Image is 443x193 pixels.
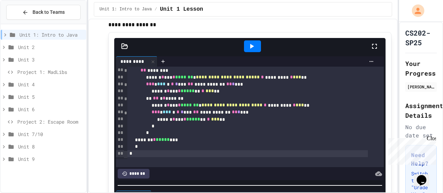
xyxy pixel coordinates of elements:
div: My Account [405,3,426,19]
span: Unit 1: Intro to Java [100,7,152,12]
span: Unit 6 [18,106,83,113]
span: Unit 1: Intro to Java [19,31,83,38]
button: Back to Teams [6,5,81,20]
span: Project 1: MadLibs [17,68,83,76]
iframe: chat widget [414,165,436,186]
span: Project 2: Escape Room [17,118,83,125]
span: Unit 8 [18,143,83,150]
span: Unit 5 [18,93,83,100]
h2: Your Progress [405,59,437,78]
div: No due date set [405,123,437,139]
span: / [155,7,157,12]
div: Chat with us now!Close [3,3,48,44]
span: Unit 1 Lesson [160,5,203,13]
iframe: chat widget [386,135,436,165]
h2: Assignment Details [405,101,437,120]
span: Unit 9 [18,155,83,163]
span: Unit 7/10 [18,131,83,138]
div: [PERSON_NAME] [407,84,435,90]
span: Unit 2 [18,44,83,51]
span: Unit 4 [18,81,83,88]
span: Back to Teams [33,9,65,16]
h1: CS202-SP25 [405,28,437,47]
span: Unit 3 [18,56,83,63]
